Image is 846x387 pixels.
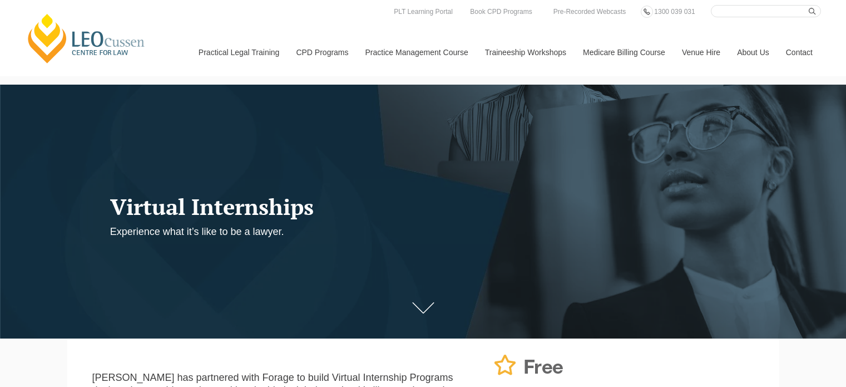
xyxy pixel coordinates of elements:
[110,194,548,219] h1: Virtual Internships
[467,6,535,18] a: Book CPD Programs
[357,28,477,76] a: Practice Management Course
[391,6,456,18] a: PLT Learning Portal
[551,6,629,18] a: Pre-Recorded Webcasts
[110,226,548,238] p: Experience what it’s like to be a lawyer.
[477,28,575,76] a: Traineeship Workshops
[674,28,729,76] a: Venue Hire
[651,6,697,18] a: 1300 039 031
[778,28,821,76] a: Contact
[654,8,695,16] span: 1300 039 031
[288,28,357,76] a: CPD Programs
[25,12,148,65] a: [PERSON_NAME] Centre for Law
[729,28,778,76] a: About Us
[575,28,674,76] a: Medicare Billing Course
[190,28,288,76] a: Practical Legal Training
